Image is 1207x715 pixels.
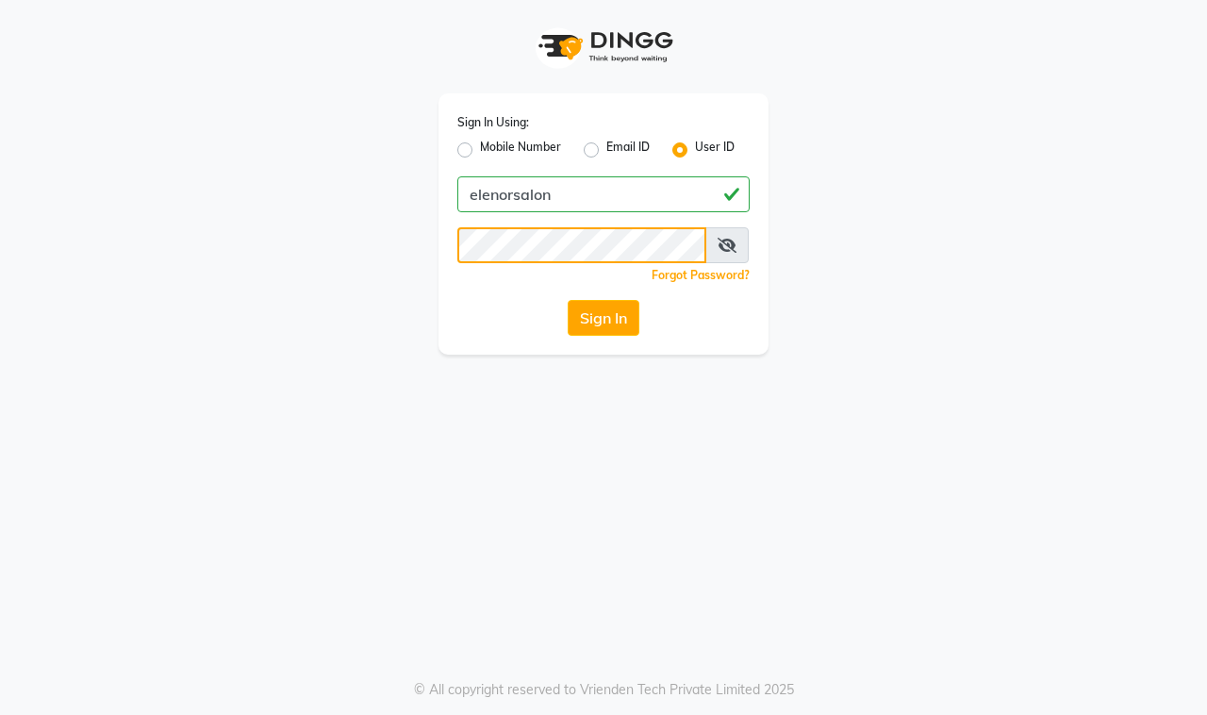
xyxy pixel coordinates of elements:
img: logo1.svg [528,19,679,75]
button: Sign In [568,300,639,336]
input: Username [457,227,706,263]
label: Email ID [606,139,650,161]
input: Username [457,176,750,212]
label: Sign In Using: [457,114,529,131]
a: Forgot Password? [652,268,750,282]
label: User ID [695,139,735,161]
label: Mobile Number [480,139,561,161]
